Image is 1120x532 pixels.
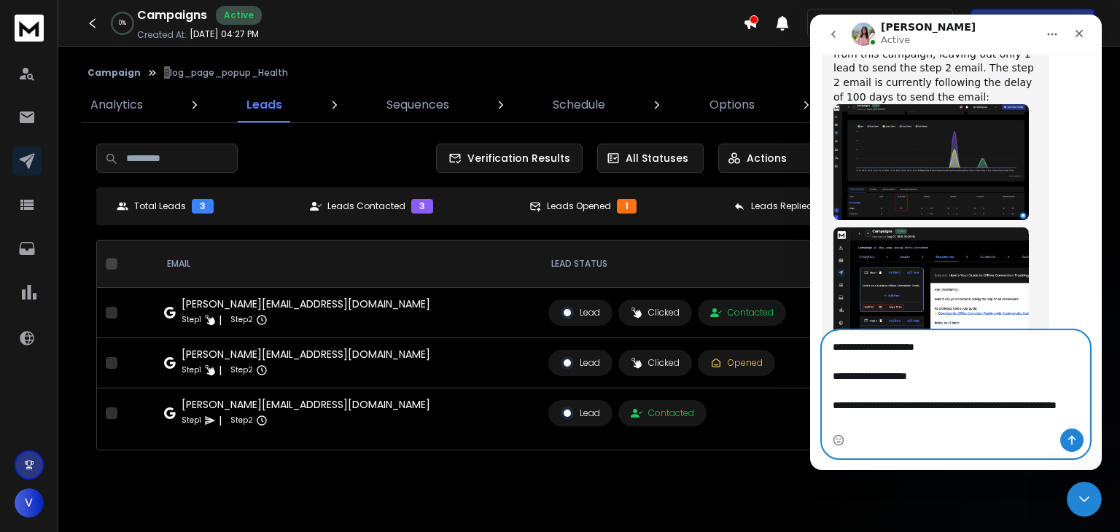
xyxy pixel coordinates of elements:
[164,67,288,79] p: Blog_page_popup_Health
[327,200,405,212] p: Leads Contacted
[547,200,611,212] p: Leads Opened
[561,407,600,420] div: Lead
[134,200,186,212] p: Total Leads
[1067,482,1102,517] iframe: Intercom live chat
[462,151,570,165] span: Verification Results
[230,313,253,327] p: Step 2
[631,357,680,369] div: Clicked
[751,200,813,212] p: Leads Replied
[810,15,1102,470] iframe: Intercom live chat
[190,28,259,40] p: [DATE] 04:27 PM
[219,413,222,428] p: |
[12,316,279,429] textarea: Message…
[137,29,187,41] p: Created At:
[216,6,262,25] div: Active
[709,96,755,114] p: Options
[219,313,222,327] p: |
[119,19,126,28] p: 0 %
[23,4,227,90] div: This has already reached out to all the leads and you have removed two leads from this campaign, ...
[182,413,201,428] p: Step 1
[411,199,433,214] div: 3
[553,96,605,114] p: Schedule
[238,87,291,122] a: Leads
[182,397,430,412] div: [PERSON_NAME][EMAIL_ADDRESS][DOMAIN_NAME]
[250,414,273,437] button: Send a message…
[230,363,253,378] p: Step 2
[561,356,600,369] div: Lead
[182,347,430,361] div: [PERSON_NAME][EMAIL_ADDRESS][DOMAIN_NAME]
[971,9,1094,38] button: Get Free Credits
[701,87,763,122] a: Options
[710,307,774,318] div: Contacted
[540,240,885,288] th: LEAD STATUS
[626,151,688,165] p: All Statuses
[617,199,637,214] div: 1
[15,488,44,517] button: V
[182,363,201,378] p: Step 1
[544,87,614,122] a: Schedule
[23,420,34,431] button: Emoji picker
[219,363,222,378] p: |
[87,67,141,79] button: Campaign
[90,96,143,114] p: Analytics
[137,7,207,24] h1: Campaigns
[631,407,694,419] div: Contacted
[386,96,449,114] p: Sequences
[747,151,787,165] p: Actions
[631,307,680,318] div: Clicked
[230,413,253,428] p: Step 2
[710,357,763,369] div: Opened
[378,87,458,122] a: Sequences
[561,306,600,319] div: Lead
[155,240,540,288] th: EMAIL
[436,144,583,173] button: Verification Results
[182,313,201,327] p: Step 1
[82,87,152,122] a: Analytics
[182,297,430,311] div: [PERSON_NAME][EMAIL_ADDRESS][DOMAIN_NAME]
[192,199,214,214] div: 3
[15,15,44,42] img: logo
[246,96,282,114] p: Leads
